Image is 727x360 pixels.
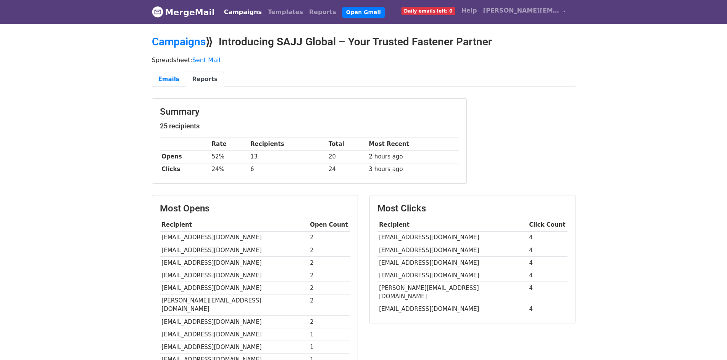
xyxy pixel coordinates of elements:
td: [PERSON_NAME][EMAIL_ADDRESS][DOMAIN_NAME] [160,294,308,316]
td: 1 [308,341,350,353]
td: 6 [248,163,327,176]
h3: Summary [160,106,459,117]
td: [EMAIL_ADDRESS][DOMAIN_NAME] [160,328,308,341]
a: Templates [265,5,306,20]
a: [PERSON_NAME][EMAIL_ADDRESS][DOMAIN_NAME] [480,3,569,21]
td: [EMAIL_ADDRESS][DOMAIN_NAME] [377,244,527,256]
td: 4 [527,303,567,315]
th: Opens [160,150,210,163]
td: 1 [308,328,350,341]
td: [EMAIL_ADDRESS][DOMAIN_NAME] [160,341,308,353]
th: Clicks [160,163,210,176]
a: Campaigns [152,35,206,48]
th: Most Recent [367,138,459,150]
td: 13 [248,150,327,163]
th: Total [327,138,367,150]
td: [EMAIL_ADDRESS][DOMAIN_NAME] [160,231,308,244]
td: [EMAIL_ADDRESS][DOMAIN_NAME] [377,256,527,269]
td: [PERSON_NAME][EMAIL_ADDRESS][DOMAIN_NAME] [377,282,527,303]
th: Open Count [308,219,350,231]
td: 4 [527,231,567,244]
a: Emails [152,72,186,87]
th: Recipients [248,138,327,150]
span: [PERSON_NAME][EMAIL_ADDRESS][DOMAIN_NAME] [483,6,559,15]
td: [EMAIL_ADDRESS][DOMAIN_NAME] [160,282,308,294]
h3: Most Opens [160,203,350,214]
a: Daily emails left: 0 [398,3,458,18]
td: 4 [527,256,567,269]
td: [EMAIL_ADDRESS][DOMAIN_NAME] [377,231,527,244]
td: [EMAIL_ADDRESS][DOMAIN_NAME] [377,303,527,315]
span: Daily emails left: 0 [401,7,455,15]
td: 4 [527,282,567,303]
td: [EMAIL_ADDRESS][DOMAIN_NAME] [160,256,308,269]
td: 2 [308,294,350,316]
th: Rate [210,138,249,150]
a: Open Gmail [342,7,385,18]
td: 2 [308,256,350,269]
td: [EMAIL_ADDRESS][DOMAIN_NAME] [160,315,308,328]
td: [EMAIL_ADDRESS][DOMAIN_NAME] [377,269,527,282]
h2: ⟫ Introducing SAJJ Global – Your Trusted Fastener Partner [152,35,575,48]
td: 2 [308,282,350,294]
td: 24 [327,163,367,176]
a: Reports [186,72,224,87]
td: 20 [327,150,367,163]
td: 2 [308,269,350,282]
a: Help [458,3,480,18]
img: MergeMail logo [152,6,163,18]
td: 2 [308,231,350,244]
p: Spreadsheet: [152,56,575,64]
td: 4 [527,269,567,282]
a: Sent Mail [192,56,221,64]
h3: Most Clicks [377,203,567,214]
td: 3 hours ago [367,163,459,176]
a: Reports [306,5,339,20]
td: 24% [210,163,249,176]
a: MergeMail [152,4,215,20]
h5: 25 recipients [160,122,459,130]
td: [EMAIL_ADDRESS][DOMAIN_NAME] [160,244,308,256]
td: 2 hours ago [367,150,459,163]
th: Click Count [527,219,567,231]
th: Recipient [377,219,527,231]
td: 2 [308,244,350,256]
td: 4 [527,244,567,256]
td: 52% [210,150,249,163]
th: Recipient [160,219,308,231]
td: [EMAIL_ADDRESS][DOMAIN_NAME] [160,269,308,282]
td: 2 [308,315,350,328]
a: Campaigns [221,5,265,20]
